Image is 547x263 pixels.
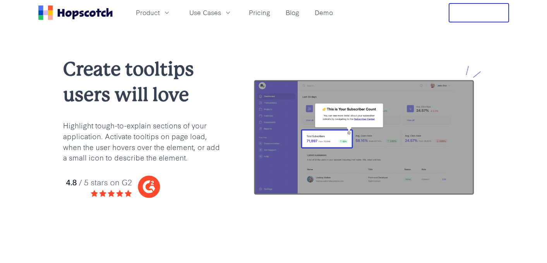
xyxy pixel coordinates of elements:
[185,6,237,19] button: Use Cases
[136,8,160,17] span: Product
[449,3,509,22] button: Free Trial
[131,6,175,19] button: Product
[312,6,336,19] a: Demo
[63,56,224,108] h1: Create tooltips users will love
[189,8,221,17] span: Use Cases
[63,172,224,201] img: hopscotch g2
[38,5,113,20] a: Home
[283,6,302,19] a: Blog
[246,6,273,19] a: Pricing
[249,66,484,201] img: tooltips for your application
[63,120,224,163] p: Highlight tough-to-explain sections of your application. Activate tooltips on page load, when the...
